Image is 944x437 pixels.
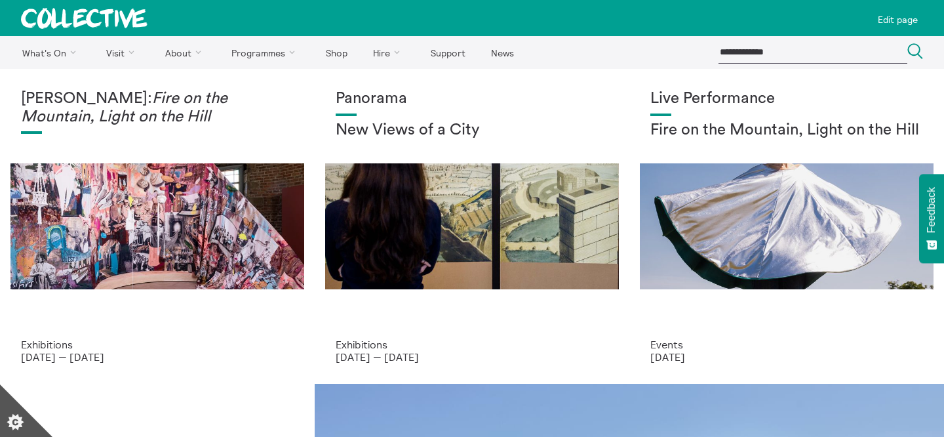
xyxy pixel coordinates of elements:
[95,36,151,69] a: Visit
[21,91,227,125] em: Fire on the Mountain, Light on the Hill
[314,36,359,69] a: Shop
[220,36,312,69] a: Programmes
[419,36,477,69] a: Support
[21,339,294,350] p: Exhibitions
[336,90,608,108] h1: Panorama
[153,36,218,69] a: About
[21,90,294,126] h1: [PERSON_NAME]:
[479,36,525,69] a: News
[336,351,608,363] p: [DATE] — [DATE]
[629,69,944,384] a: Photo: Eoin Carey Live Performance Fire on the Mountain, Light on the Hill Events [DATE]
[919,174,944,263] button: Feedback - Show survey
[650,121,923,140] h2: Fire on the Mountain, Light on the Hill
[878,14,918,25] p: Edit page
[362,36,417,69] a: Hire
[21,351,294,363] p: [DATE] — [DATE]
[873,5,923,31] a: Edit page
[336,121,608,140] h2: New Views of a City
[926,187,937,233] span: Feedback
[336,339,608,350] p: Exhibitions
[650,339,923,350] p: Events
[650,351,923,363] p: [DATE]
[650,90,923,108] h1: Live Performance
[315,69,629,384] a: Collective Panorama June 2025 small file 8 Panorama New Views of a City Exhibitions [DATE] — [DATE]
[10,36,92,69] a: What's On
